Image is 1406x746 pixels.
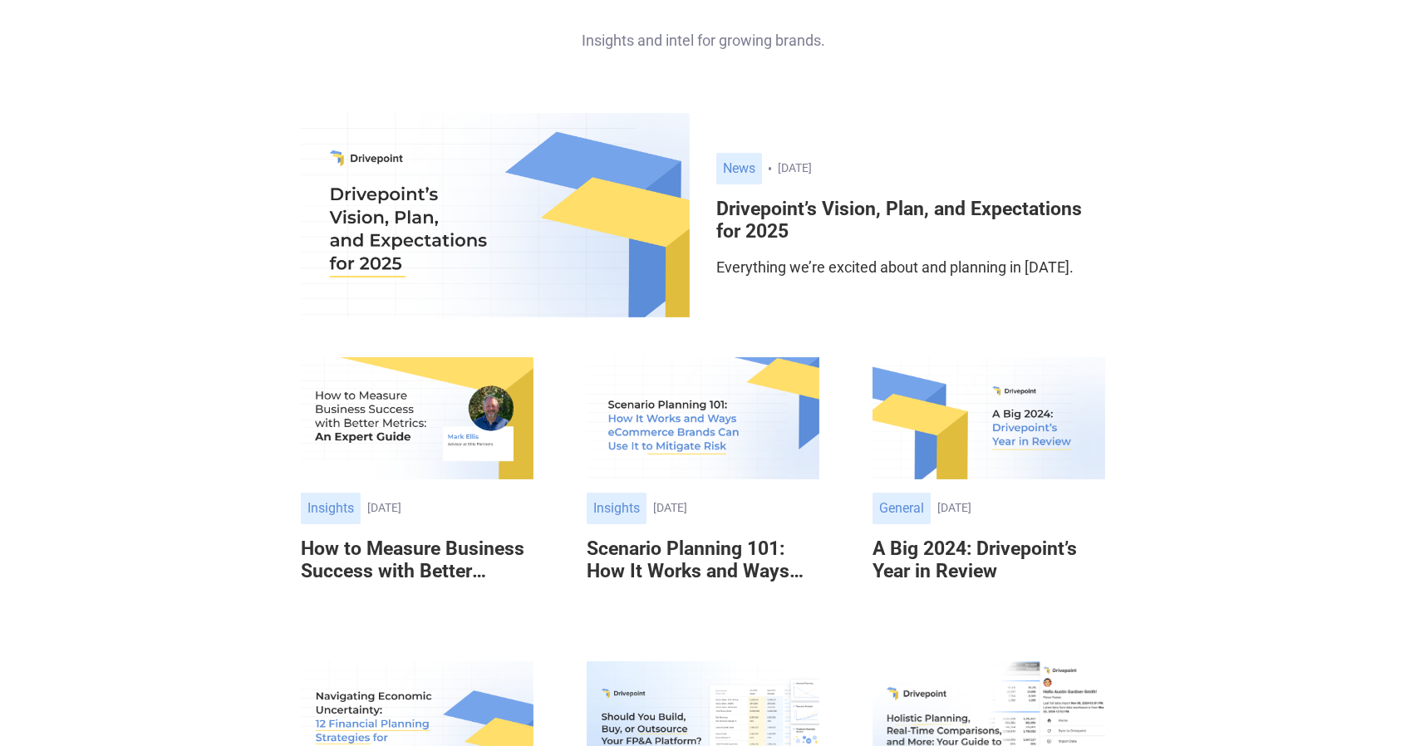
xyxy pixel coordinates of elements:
h6: Scenario Planning 101: How It Works and Ways eCommerce Brands Can Use It to Mitigate Risk [587,537,819,583]
div: Insights and intel for growing brands. [301,3,1104,51]
div: General [873,493,931,524]
div: [DATE] [937,501,1105,515]
div: [DATE] [653,501,819,515]
a: Insights[DATE]Scenario Planning 101: How It Works and Ways eCommerce Brands Can Use It to Mitigat... [587,357,819,608]
img: Scenario Planning 101: How It Works and Ways eCommerce Brands Can Use It to Mitigate Risk [587,357,819,479]
a: General[DATE]A Big 2024: Drivepoint’s Year in Review [873,357,1105,608]
div: Insights [587,493,646,524]
a: News[DATE]Drivepoint’s Vision, Plan, and Expectations for 2025Everything we’re excited about and ... [716,153,1105,277]
h6: A Big 2024: Drivepoint’s Year in Review [873,537,1105,583]
img: A Big 2024: Drivepoint’s Year in Review [873,357,1105,479]
div: Insights [301,493,361,524]
h6: Drivepoint’s Vision, Plan, and Expectations for 2025 [716,198,1105,243]
div: [DATE] [367,501,533,515]
div: News [716,153,762,184]
img: How to Measure Business Success with Better Metrics: An Expert Guide [301,357,533,479]
h6: How to Measure Business Success with Better Metrics: An Expert Guide [301,537,533,583]
p: Everything we’re excited about and planning in [DATE]. [716,257,1105,277]
a: Insights[DATE]How to Measure Business Success with Better Metrics: An Expert Guide [301,357,533,608]
div: [DATE] [778,161,1104,175]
